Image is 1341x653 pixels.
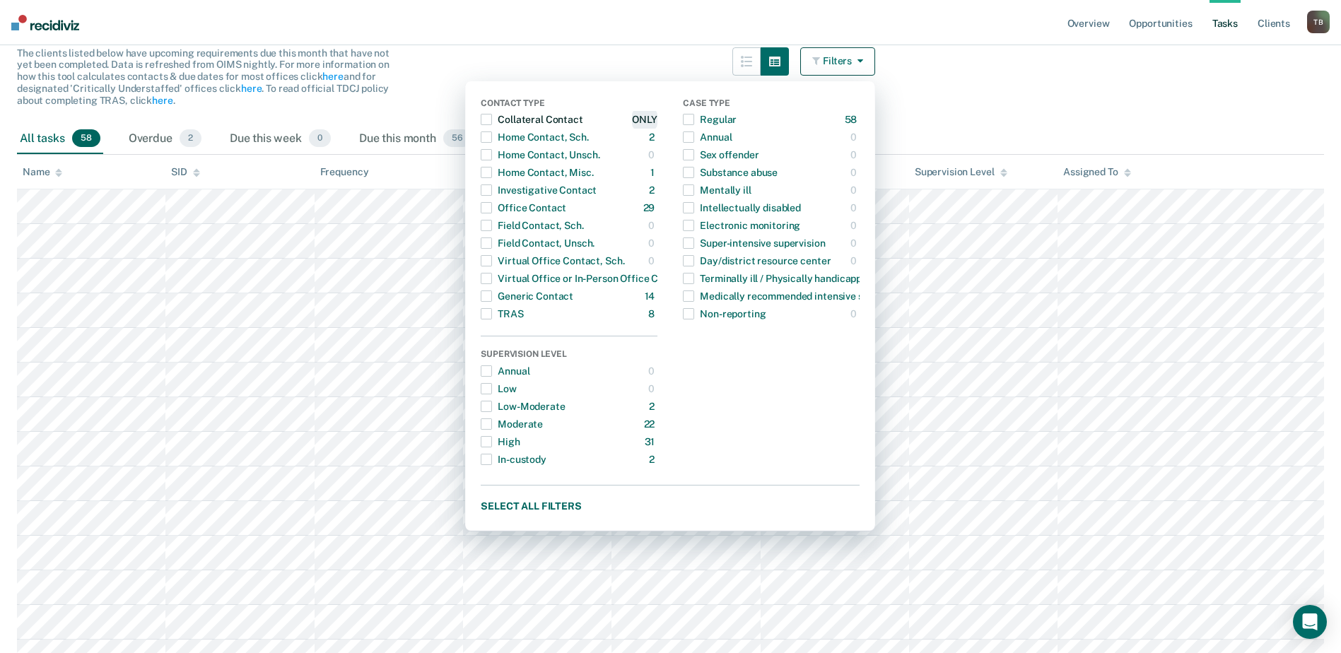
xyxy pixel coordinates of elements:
[481,161,593,184] div: Home Contact, Misc.
[241,83,262,94] a: here
[850,126,860,148] div: 0
[17,47,390,106] span: The clients listed below have upcoming requirements due this month that have not yet been complet...
[23,166,62,178] div: Name
[850,196,860,219] div: 0
[152,95,172,106] a: here
[683,267,873,290] div: Terminally ill / Physically handicapped
[481,214,583,237] div: Field Contact, Sch.
[481,196,566,219] div: Office Contact
[481,360,529,382] div: Annual
[850,161,860,184] div: 0
[481,108,582,131] div: Collateral Contact
[72,129,100,148] span: 58
[309,129,331,148] span: 0
[17,124,103,155] div: All tasks58
[356,124,474,155] div: Due this month56
[645,430,658,453] div: 31
[649,126,657,148] div: 2
[648,214,657,237] div: 0
[683,126,732,148] div: Annual
[683,108,737,131] div: Regular
[180,129,201,148] span: 2
[650,161,657,184] div: 1
[649,395,657,418] div: 2
[481,249,624,272] div: Virtual Office Contact, Sch.
[648,232,657,254] div: 0
[648,302,657,325] div: 8
[683,214,800,237] div: Electronic monitoring
[649,448,657,471] div: 2
[683,285,910,307] div: Medically recommended intensive supervision
[649,179,657,201] div: 2
[1063,166,1130,178] div: Assigned To
[648,360,657,382] div: 0
[915,166,1007,178] div: Supervision Level
[1293,605,1327,639] div: Open Intercom Messenger
[481,267,689,290] div: Virtual Office or In-Person Office Contact
[481,448,546,471] div: In-custody
[320,166,369,178] div: Frequency
[648,249,657,272] div: 0
[126,124,204,155] div: Overdue2
[481,302,523,325] div: TRAS
[481,126,588,148] div: Home Contact, Sch.
[800,47,875,76] button: Filters
[481,285,573,307] div: Generic Contact
[648,143,657,166] div: 0
[644,413,658,435] div: 22
[845,108,860,131] div: 58
[632,108,657,131] div: ONLY
[322,71,343,82] a: here
[481,413,543,435] div: Moderate
[481,98,657,111] div: Contact Type
[850,179,860,201] div: 0
[683,143,759,166] div: Sex offender
[850,214,860,237] div: 0
[481,430,520,453] div: High
[1307,11,1330,33] div: T B
[683,249,831,272] div: Day/district resource center
[850,143,860,166] div: 0
[648,377,657,400] div: 0
[481,349,657,362] div: Supervision Level
[683,98,860,111] div: Case Type
[481,232,595,254] div: Field Contact, Unsch.
[850,249,860,272] div: 0
[481,179,597,201] div: Investigative Contact
[683,179,751,201] div: Mentally ill
[481,395,565,418] div: Low-Moderate
[683,302,766,325] div: Non-reporting
[1307,11,1330,33] button: TB
[171,166,200,178] div: SID
[227,124,334,155] div: Due this week0
[645,285,658,307] div: 14
[11,15,79,30] img: Recidiviz
[683,161,778,184] div: Substance abuse
[850,302,860,325] div: 0
[850,232,860,254] div: 0
[643,196,658,219] div: 29
[443,129,472,148] span: 56
[683,196,801,219] div: Intellectually disabled
[481,377,517,400] div: Low
[481,143,599,166] div: Home Contact, Unsch.
[683,232,825,254] div: Super-intensive supervision
[481,497,860,514] button: Select all filters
